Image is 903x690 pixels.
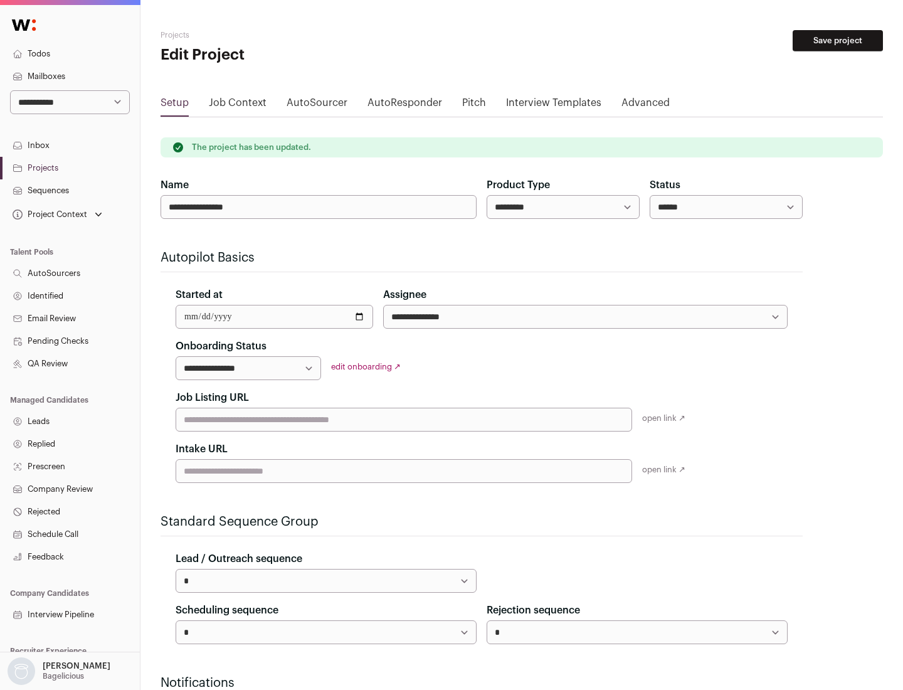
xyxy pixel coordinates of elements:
label: Scheduling sequence [176,603,278,618]
button: Open dropdown [5,657,113,685]
button: Save project [793,30,883,51]
label: Job Listing URL [176,390,249,405]
label: Lead / Outreach sequence [176,551,302,566]
h2: Standard Sequence Group [161,513,803,531]
label: Intake URL [176,442,228,457]
p: [PERSON_NAME] [43,661,110,671]
img: nopic.png [8,657,35,685]
a: AutoResponder [367,95,442,115]
p: The project has been updated. [192,142,311,152]
label: Started at [176,287,223,302]
label: Name [161,178,189,193]
a: edit onboarding ↗ [331,363,401,371]
a: Setup [161,95,189,115]
button: Open dropdown [10,206,105,223]
label: Product Type [487,178,550,193]
a: Advanced [621,95,670,115]
div: Project Context [10,210,87,220]
a: Job Context [209,95,267,115]
label: Status [650,178,680,193]
a: AutoSourcer [287,95,347,115]
img: Wellfound [5,13,43,38]
p: Bagelicious [43,671,84,681]
a: Interview Templates [506,95,601,115]
label: Rejection sequence [487,603,580,618]
h2: Autopilot Basics [161,249,803,267]
a: Pitch [462,95,486,115]
label: Assignee [383,287,426,302]
h1: Edit Project [161,45,401,65]
label: Onboarding Status [176,339,267,354]
h2: Projects [161,30,401,40]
